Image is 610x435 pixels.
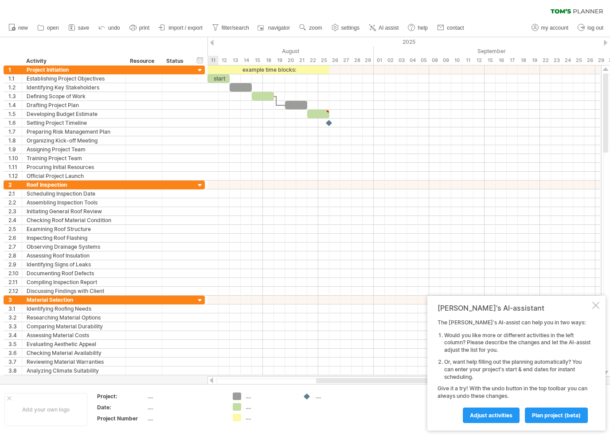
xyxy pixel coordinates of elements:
div: Resource [130,57,157,65]
a: contact [435,22,467,34]
div: Monday, 29 September 2025 [595,56,606,65]
div: Thursday, 18 September 2025 [518,56,529,65]
div: .... [148,393,222,400]
a: print [127,22,152,34]
div: 3 [8,296,22,304]
div: Wednesday, 17 September 2025 [507,56,518,65]
div: 1.12 [8,172,22,180]
span: log out [587,25,603,31]
div: 2.6 [8,234,22,242]
div: 2.10 [8,269,22,277]
div: Inspecting Roof Flashing [27,234,121,242]
a: open [35,22,62,34]
li: Or, want help filling out the planning automatically? You can enter your project's start & end da... [444,358,590,381]
div: Observing Drainage Systems [27,243,121,251]
div: 1.5 [8,110,22,118]
div: 1.11 [8,163,22,171]
div: Setting Project Timeline [27,119,121,127]
li: Would you like more or different activities in the left column? Please describe the changes and l... [444,332,590,354]
div: 3.3 [8,322,22,331]
div: Roof Inspection [27,181,121,189]
div: Status [166,57,186,65]
div: Analyzing Climate Suitability [27,366,121,375]
div: Tuesday, 16 September 2025 [496,56,507,65]
span: import / export [168,25,203,31]
span: Adjust activities [470,412,512,419]
div: Checking Material Availability [27,349,121,357]
a: my account [529,22,571,34]
div: 2.7 [8,243,22,251]
div: 3.2 [8,313,22,322]
div: Reviewing Material Warranties [27,358,121,366]
div: [PERSON_NAME]'s AI-assistant [438,304,590,312]
div: Project Number [97,415,146,422]
div: Researching Material Options [27,313,121,322]
a: log out [575,22,606,34]
div: Friday, 29 August 2025 [363,56,374,65]
div: 2.4 [8,216,22,224]
div: 1 [8,65,22,74]
span: new [18,25,28,31]
span: contact [447,25,464,31]
a: navigator [256,22,293,34]
div: .... [246,393,294,400]
div: Documenting Roof Defects [27,269,121,277]
a: undo [96,22,123,34]
div: Thursday, 28 August 2025 [352,56,363,65]
div: 3.8 [8,366,22,375]
div: 2.9 [8,260,22,269]
div: Preparing Risk Management Plan [27,127,121,136]
div: 1.1 [8,74,22,83]
div: Assembling Inspection Tools [27,198,121,207]
span: navigator [268,25,290,31]
div: Comparing Material Durability [27,322,121,331]
div: August 2025 [141,46,374,56]
div: Compiling Inspection Report [27,278,121,286]
a: AI assist [367,22,401,34]
div: Evaluating Aesthetic Appeal [27,340,121,348]
div: Identifying Signs of Leaks [27,260,121,269]
div: Organizing Kick-off Meeting [27,136,121,145]
span: AI assist [379,25,399,31]
div: 1.9 [8,145,22,154]
div: Training Project Team [27,154,121,162]
div: Wednesday, 27 August 2025 [340,56,352,65]
div: 3.5 [8,340,22,348]
div: Tuesday, 2 September 2025 [385,56,396,65]
div: start [207,74,230,83]
div: Friday, 26 September 2025 [584,56,595,65]
div: Wednesday, 3 September 2025 [396,56,407,65]
div: Project: [97,393,146,400]
div: Assigning Project Team [27,145,121,154]
div: .... [316,393,364,400]
div: Discussing Findings with Client [27,287,121,295]
div: Official Project Launch [27,172,121,180]
a: Adjust activities [463,408,520,423]
a: settings [329,22,362,34]
div: The [PERSON_NAME]'s AI-assist can help you in two ways: Give it a try! With the undo button in th... [438,319,590,423]
div: Monday, 11 August 2025 [207,56,219,65]
div: Friday, 12 September 2025 [473,56,485,65]
div: Establishing Project Objectives [27,74,121,83]
div: 1.3 [8,92,22,100]
div: Assessing Roof Insulation [27,251,121,260]
div: Procuring Initial Resources [27,163,121,171]
div: Monday, 1 September 2025 [374,56,385,65]
span: open [47,25,59,31]
div: Scheduling Inspection Date [27,189,121,198]
div: Tuesday, 26 August 2025 [329,56,340,65]
div: Initiating General Roof Review [27,207,121,216]
div: Tuesday, 12 August 2025 [219,56,230,65]
div: Drafting Project Plan [27,101,121,109]
div: Thursday, 11 September 2025 [462,56,473,65]
div: Identifying Roofing Needs [27,304,121,313]
div: Monday, 15 September 2025 [485,56,496,65]
div: 1.10 [8,154,22,162]
div: Thursday, 14 August 2025 [241,56,252,65]
div: Wednesday, 10 September 2025 [451,56,462,65]
div: 1.8 [8,136,22,145]
span: print [139,25,149,31]
div: Tuesday, 23 September 2025 [551,56,562,65]
div: .... [246,403,294,411]
span: zoom [309,25,322,31]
